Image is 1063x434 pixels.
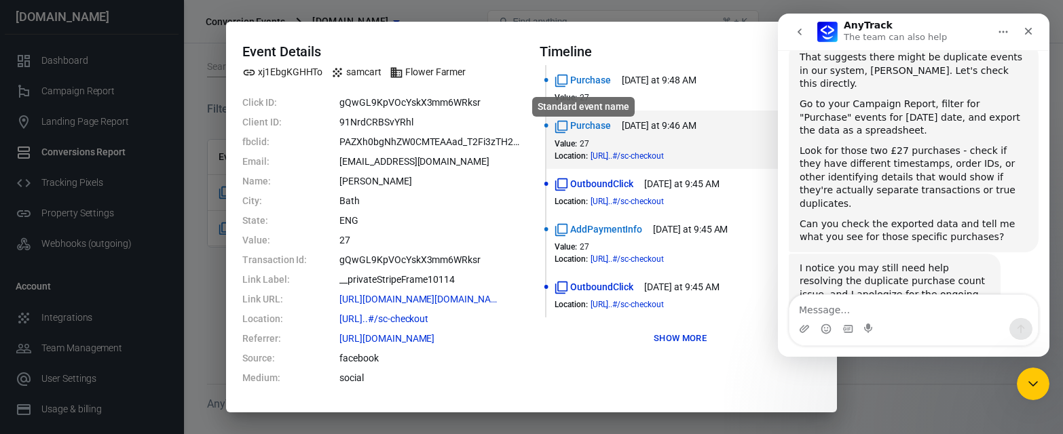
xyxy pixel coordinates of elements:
span: Integration [331,65,381,79]
time: 2025-10-01T09:45:39+01:00 [653,222,728,237]
span: Standard event name [555,119,611,133]
dt: fbclid: [242,135,307,149]
dd: gQwGL9KpVOcYskX3mm6WRksr [339,253,523,267]
dd: social [339,371,523,385]
dt: Source: [242,351,307,366]
iframe: Intercom live chat [1017,368,1049,400]
dt: Client ID: [242,115,307,130]
h4: Timeline [540,43,821,60]
button: Emoji picker [43,310,54,321]
dd: ENG [339,214,523,228]
dt: City: [242,194,307,208]
dd: gQwGL9KpVOcYskX3mm6WRksr [339,96,523,110]
dt: Click ID: [242,96,307,110]
button: Upload attachment [21,310,32,321]
dt: Value : [555,139,577,149]
span: Property [242,65,322,79]
div: Standard event name [532,97,635,117]
dt: Location : [555,254,588,264]
button: Show more [650,328,710,349]
button: Gif picker [64,310,75,321]
dt: Value: [242,233,307,248]
textarea: Message… [12,281,260,304]
span: https://flowerfarmer.samcart.com/products/seasonofblooms?fbclid=PAZXh0bgNhZW0CMTEAAad_T2Fi3zTH2Uw... [591,255,688,263]
time: 2025-10-01T09:48:32+01:00 [622,73,696,87]
button: Start recording [86,310,97,321]
button: Send a message… [231,304,255,326]
span: https://flowerfarmer.samcart.com/products/seasonofblooms?fbclid=PAZXh0bgNhZW0CMTEAAad_T2Fi3zTH2Uw... [591,300,688,309]
dt: Referrer: [242,332,307,346]
iframe: Intercom live chat [778,14,1049,357]
dt: Link URL: [242,292,307,307]
span: Standard event name [555,177,633,191]
span: Standard event name [555,280,633,294]
span: https://flowerfarmer.samcart.com/products/seasonofblooms?fbclid=PAZXh0bgNhZW0CMTEAAad_T2Fi3zTH2Uw... [339,314,453,323]
dt: Value : [555,242,577,252]
dt: Link Label: [242,273,307,287]
dd: PAZXh0bgNhZW0CMTEAAad_T2Fi3zTH2UwYKL0r7M95gmYa5OuyKvQVsh16aV_Ap_nGO9qqAsWtFL_Clw_aem_1Uv9jbvZiYko... [339,135,523,149]
dd: lucymillar82@gmail.com [339,155,523,169]
dt: Location: [242,312,307,326]
dt: Name: [242,174,307,189]
span: https://flowerfarmer.samcart.com/products/seasonofblooms?fbclid=PAZXh0bgNhZW0CMTEAAad_T2Fi3zTH2Uw... [591,152,688,160]
dd: 27 [339,233,523,248]
time: 2025-10-01T09:46:06+01:00 [622,119,696,133]
dd: Lucy Millar [339,174,523,189]
dt: Transaction Id: [242,253,307,267]
time: 2025-10-01T09:45:45+01:00 [644,177,719,191]
span: Brand name [390,65,466,79]
dd: 91NrdCRBSvYRhl [339,115,523,130]
dt: Location : [555,197,588,206]
dt: Medium: [242,371,307,385]
div: I notice you may still need help resolving the duplicate purchase count issue, and I apologize fo... [11,240,223,376]
dt: Location : [555,300,588,309]
span: Standard event name [555,73,611,87]
dd: Bath [339,194,523,208]
dt: State: [242,214,307,228]
span: Standard event name [555,222,642,237]
dt: Location : [555,151,588,161]
span: 27 [580,139,589,149]
dd: __privateStripeFrame10114 [339,273,523,287]
dt: Email: [242,155,307,169]
span: https://flowerfarmer.samcart.com/products/seasonofblooms?fbclid=PAZXh0bgNhZW0CMTEAAad_T2Fi3zTH2Uw... [591,197,688,205]
div: I notice you may still need help resolving the duplicate purchase count issue, and I apologize fo... [22,248,212,368]
span: https://js.stripe.com/v3/three-ds-2-challenge-96f7c5dda6ea277d3b2885b1ccb24955.html#intentId=pi_3... [339,294,523,304]
span: 27 [580,242,589,252]
h4: Event Details [242,43,523,60]
dd: facebook [339,351,523,366]
span: https://l.instagram.com/ [339,334,459,343]
div: AnyTrack says… [11,240,261,387]
time: 2025-10-01T09:45:24+01:00 [644,280,719,294]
